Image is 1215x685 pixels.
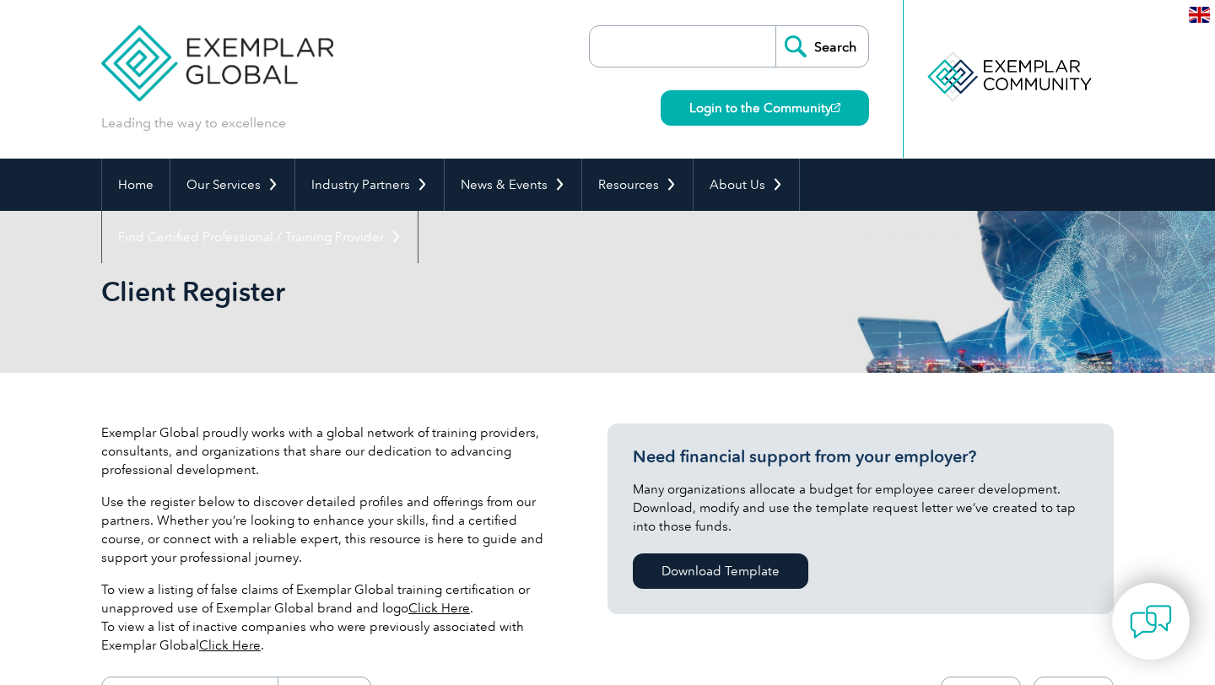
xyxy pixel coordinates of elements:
a: Download Template [633,553,808,589]
p: Use the register below to discover detailed profiles and offerings from our partners. Whether you... [101,493,557,567]
h2: Client Register [101,278,810,305]
input: Search [775,26,868,67]
a: Industry Partners [295,159,444,211]
img: open_square.png [831,103,840,112]
a: Resources [582,159,693,211]
h3: Need financial support from your employer? [633,446,1088,467]
a: About Us [694,159,799,211]
a: Login to the Community [661,90,869,126]
p: Exemplar Global proudly works with a global network of training providers, consultants, and organ... [101,423,557,479]
a: Find Certified Professional / Training Provider [102,211,418,263]
a: News & Events [445,159,581,211]
a: Click Here [408,601,470,616]
a: Our Services [170,159,294,211]
p: Leading the way to excellence [101,114,286,132]
a: Home [102,159,170,211]
p: Many organizations allocate a budget for employee career development. Download, modify and use th... [633,480,1088,536]
img: en [1189,7,1210,23]
p: To view a listing of false claims of Exemplar Global training certification or unapproved use of ... [101,580,557,655]
a: Click Here [199,638,261,653]
img: contact-chat.png [1130,601,1172,643]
